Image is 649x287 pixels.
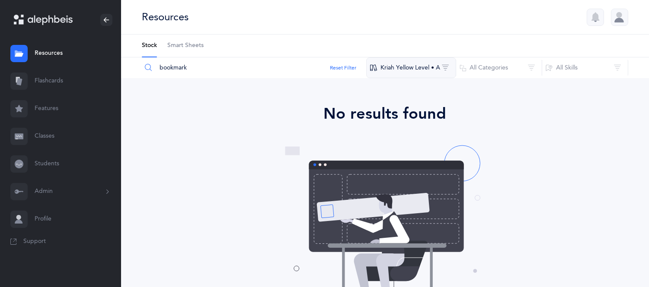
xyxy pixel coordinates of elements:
[145,102,625,126] div: No results found
[456,57,542,78] button: All Categories
[167,41,204,50] span: Smart Sheets
[142,10,189,24] div: Resources
[141,57,367,78] input: Search Resources
[330,64,356,72] button: Reset Filter
[23,237,46,246] span: Support
[542,57,628,78] button: All Skills
[366,57,456,78] button: Kriah Yellow Level • A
